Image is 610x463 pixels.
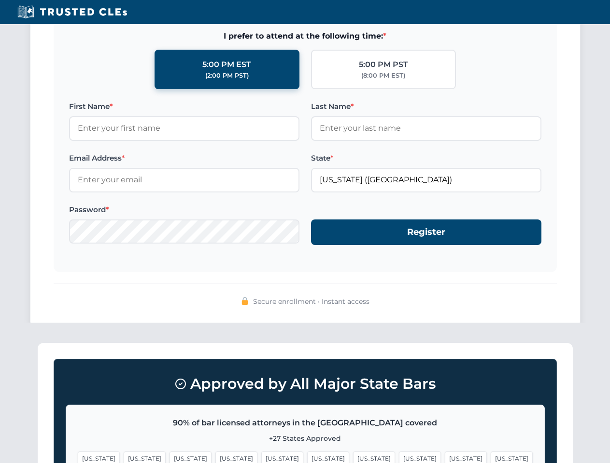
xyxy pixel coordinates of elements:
[69,30,541,42] span: I prefer to attend at the following time:
[78,433,533,444] p: +27 States Approved
[69,168,299,192] input: Enter your email
[253,296,369,307] span: Secure enrollment • Instant access
[311,168,541,192] input: Florida (FL)
[311,219,541,245] button: Register
[241,297,249,305] img: 🔒
[14,5,130,19] img: Trusted CLEs
[69,204,299,216] label: Password
[311,152,541,164] label: State
[66,371,545,397] h3: Approved by All Major State Bars
[69,101,299,112] label: First Name
[205,71,249,81] div: (2:00 PM PST)
[69,116,299,140] input: Enter your first name
[202,58,251,71] div: 5:00 PM EST
[359,58,408,71] div: 5:00 PM PST
[311,101,541,112] label: Last Name
[311,116,541,140] input: Enter your last name
[78,417,533,429] p: 90% of bar licensed attorneys in the [GEOGRAPHIC_DATA] covered
[361,71,405,81] div: (8:00 PM EST)
[69,152,299,164] label: Email Address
